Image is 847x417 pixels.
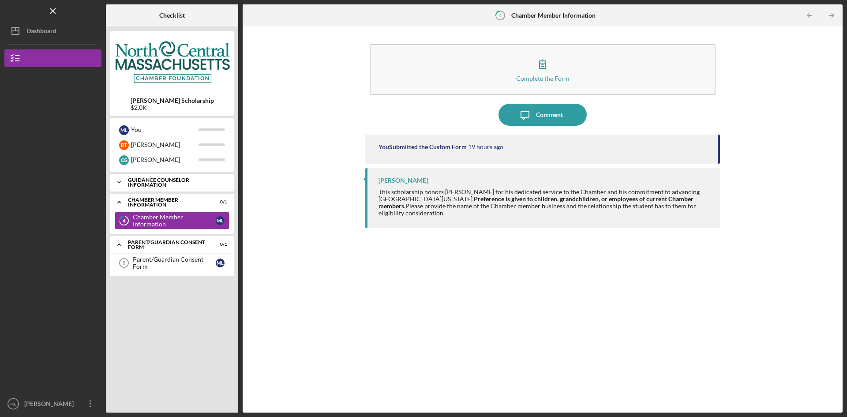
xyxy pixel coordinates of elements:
div: Chamber Member Information [133,214,216,228]
b: Checklist [159,12,185,19]
img: Product logo [110,35,234,88]
button: Comment [498,104,587,126]
div: 0 / 1 [211,242,227,247]
div: Guidance Counselor Information [128,177,223,188]
div: Complete the Form [516,75,570,82]
div: [PERSON_NAME] [379,177,428,184]
button: Dashboard [4,22,101,40]
a: 4Chamber Member InformationML [115,212,229,229]
tspan: 4 [499,12,502,18]
div: C G [119,155,129,165]
div: This scholarship honors [PERSON_NAME] for his dedicated service to the Chamber and his commitment... [379,188,711,217]
div: M L [119,125,129,135]
div: [PERSON_NAME] [131,152,199,167]
div: Comment [536,104,563,126]
div: You [131,122,199,137]
div: Dashboard [26,22,56,42]
div: [PERSON_NAME] [131,137,199,152]
time: 2025-08-12 19:42 [468,143,503,150]
b: Chamber Member Information [511,12,596,19]
div: Parent/Guardian Consent Form [128,240,205,250]
button: ML[PERSON_NAME] [4,395,101,413]
div: [PERSON_NAME] [22,395,79,415]
div: M L [216,259,225,267]
div: $2.0K [131,104,214,111]
text: ML [10,402,16,406]
tspan: 5 [123,260,125,266]
tspan: 4 [123,218,126,224]
strong: Preference is given to children, grandchildren, or employees of current Chamber members. [379,195,693,210]
div: Parent/Guardian Consent Form [133,256,216,270]
div: Chamber Member Information [128,197,205,207]
a: 5Parent/Guardian Consent FormML [115,254,229,272]
div: You Submitted the Custom Form [379,143,467,150]
button: Complete the Form [370,44,716,95]
div: 0 / 1 [211,199,227,205]
div: B T [119,140,129,150]
div: M L [216,216,225,225]
b: [PERSON_NAME] Scholarship [131,97,214,104]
